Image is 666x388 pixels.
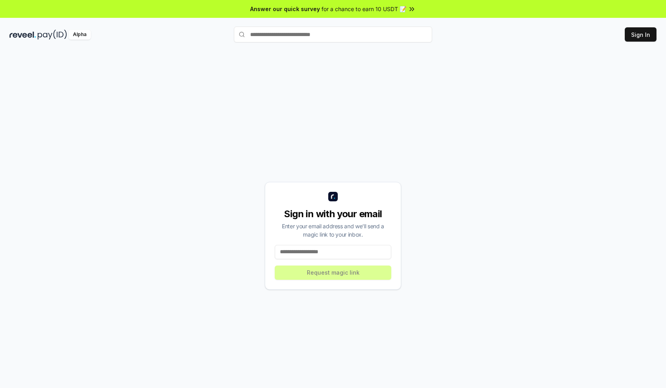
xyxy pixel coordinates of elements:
[38,30,67,40] img: pay_id
[250,5,320,13] span: Answer our quick survey
[69,30,91,40] div: Alpha
[10,30,36,40] img: reveel_dark
[625,27,656,42] button: Sign In
[275,208,391,220] div: Sign in with your email
[328,192,338,201] img: logo_small
[275,222,391,239] div: Enter your email address and we’ll send a magic link to your inbox.
[322,5,406,13] span: for a chance to earn 10 USDT 📝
